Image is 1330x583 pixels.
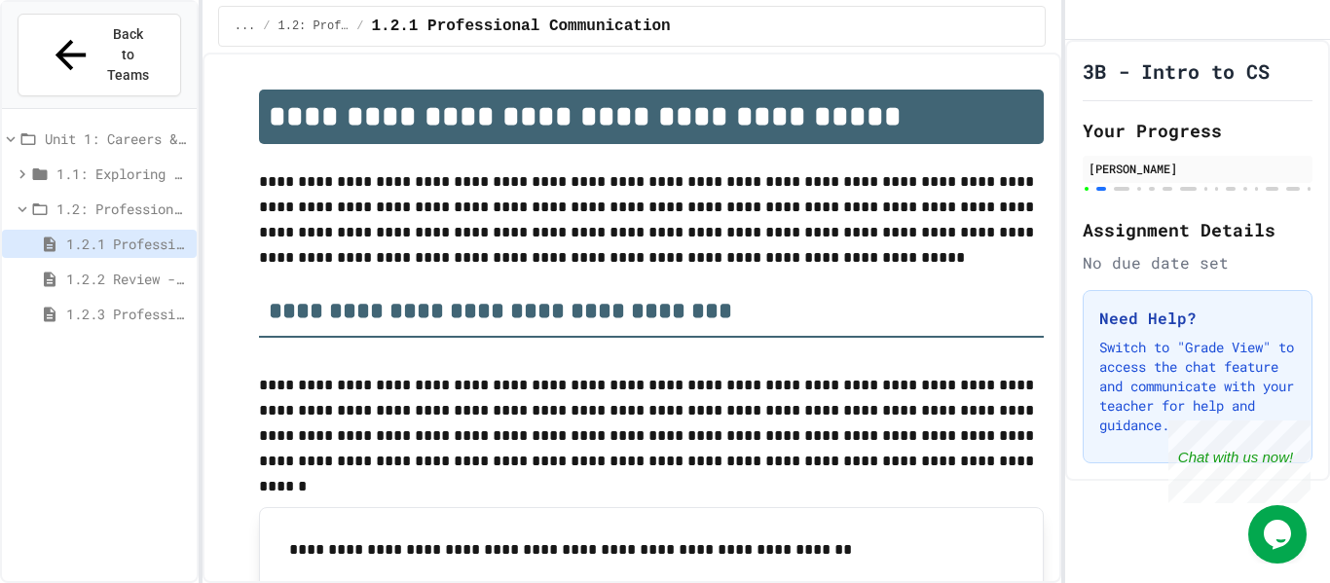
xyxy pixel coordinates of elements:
[263,18,270,34] span: /
[1083,117,1312,144] h2: Your Progress
[371,15,670,38] span: 1.2.1 Professional Communication
[1089,160,1307,177] div: [PERSON_NAME]
[56,199,189,219] span: 1.2: Professional Communication
[66,269,189,289] span: 1.2.2 Review - Professional Communication
[56,164,189,184] span: 1.1: Exploring CS Careers
[105,24,151,86] span: Back to Teams
[1083,57,1270,85] h1: 3B - Intro to CS
[1248,505,1311,564] iframe: chat widget
[1083,216,1312,243] h2: Assignment Details
[18,14,181,96] button: Back to Teams
[1168,420,1311,503] iframe: chat widget
[1099,307,1296,330] h3: Need Help?
[1083,251,1312,274] div: No due date set
[66,234,189,254] span: 1.2.1 Professional Communication
[1099,338,1296,435] p: Switch to "Grade View" to access the chat feature and communicate with your teacher for help and ...
[278,18,350,34] span: 1.2: Professional Communication
[66,304,189,324] span: 1.2.3 Professional Communication Challenge
[45,128,189,149] span: Unit 1: Careers & Professionalism
[356,18,363,34] span: /
[235,18,256,34] span: ...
